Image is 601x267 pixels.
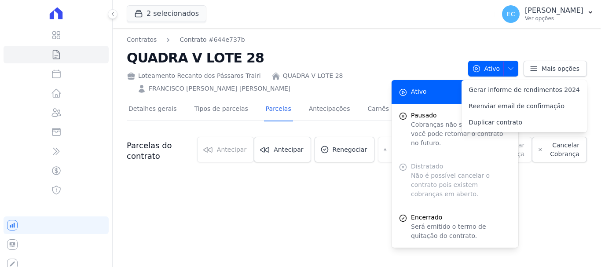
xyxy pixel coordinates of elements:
a: Mais opções [524,61,587,77]
a: Antecipações [307,98,352,121]
a: Antecipar [254,137,311,162]
a: Detalhes gerais [127,98,179,121]
button: 2 selecionados [127,5,206,22]
a: Encerrado Será emitido o termo de quitação do contrato. [392,206,518,248]
p: Ver opções [525,15,583,22]
span: Encerrado [411,213,511,222]
a: Gerar informe de rendimentos 2024 [462,82,587,98]
a: Cancelar Cobrança [532,137,587,162]
p: Será emitido o termo de quitação do contrato. [411,222,511,241]
span: Antecipar [274,145,303,154]
span: Pausado [411,111,511,120]
a: Carnês [366,98,391,121]
a: FRANCISCO [PERSON_NAME] [PERSON_NAME] [149,84,290,93]
p: Cobranças não serão geradas e você pode retomar o contrato no futuro. [411,120,511,148]
button: Pausado Cobranças não serão geradas e você pode retomar o contrato no futuro. [392,104,518,155]
p: [PERSON_NAME] [525,6,583,15]
a: Parcelas [264,98,293,121]
a: Contrato #644e737b [180,35,245,44]
nav: Breadcrumb [127,35,461,44]
a: Duplicar contrato [462,114,587,131]
span: Renegociar [333,145,367,154]
span: Ativo [472,61,500,77]
nav: Breadcrumb [127,35,245,44]
a: Reenviar email de confirmação [462,98,587,114]
h3: Parcelas do contrato [127,140,197,161]
span: Ativo [411,87,427,96]
button: EC [PERSON_NAME] Ver opções [495,2,601,26]
a: Tipos de parcelas [193,98,250,121]
span: Cancelar Cobrança [546,141,579,158]
span: EC [507,11,515,17]
button: Ativo [468,61,519,77]
a: Contratos [127,35,157,44]
a: QUADRA V LOTE 28 [283,71,343,80]
h2: QUADRA V LOTE 28 [127,48,461,68]
span: Mais opções [542,64,579,73]
a: Renegociar [315,137,375,162]
div: Loteamento Recanto dos Pássaros Trairi [127,71,261,80]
